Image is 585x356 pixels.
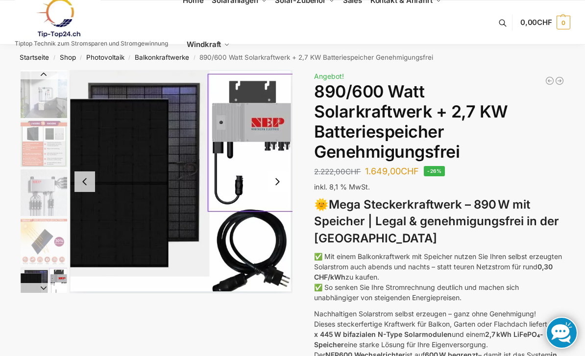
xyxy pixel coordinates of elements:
[21,71,67,118] img: Balkonkraftwerk mit 2,7kw Speicher
[345,167,361,176] span: CHF
[70,70,292,293] li: 6 / 12
[365,166,419,176] bdi: 1.649,00
[537,18,552,27] span: CHF
[545,76,555,86] a: Balkonkraftwerk 600/810 Watt Fullblack
[21,169,67,216] img: BDS1000
[74,171,95,192] button: Previous slide
[314,82,564,162] h1: 890/600 Watt Solarkraftwerk + 2,7 KW Batteriespeicher Genehmigungsfrei
[21,218,67,265] img: Bificial 30 % mehr Leistung
[21,70,67,79] button: Previous slide
[21,283,67,293] button: Next slide
[15,41,168,47] p: Tiptop Technik zum Stromsparen und Stromgewinnung
[267,171,288,192] button: Next slide
[18,168,67,217] li: 4 / 12
[70,70,292,293] img: Balkonkraftwerk 860
[555,76,564,86] a: Balkonkraftwerk 890 Watt Solarmodulleistung mit 2kW/h Zendure Speicher
[183,23,234,67] a: Windkraft
[124,54,135,62] span: /
[314,167,361,176] bdi: 2.222,00
[314,196,564,247] h3: 🌞
[401,166,419,176] span: CHF
[314,183,370,191] span: inkl. 8,1 % MwSt.
[21,267,67,314] img: Balkonkraftwerk 860
[18,70,67,119] li: 2 / 12
[21,120,67,167] img: Bificial im Vergleich zu billig Modulen
[557,16,570,29] span: 0
[60,53,76,61] a: Shop
[314,72,344,80] span: Angebot!
[49,54,59,62] span: /
[76,54,86,62] span: /
[86,53,124,61] a: Photovoltaik
[424,166,445,176] span: -26%
[520,8,570,37] a: 0,00CHF 0
[18,266,67,315] li: 6 / 12
[20,53,49,61] a: Startseite
[314,197,559,246] strong: Mega Steckerkraftwerk – 890 W mit Speicher | Legal & genehmigungsfrei in der [GEOGRAPHIC_DATA]
[187,40,221,49] span: Windkraft
[314,251,564,303] p: ✅ Mit einem Balkonkraftwerk mit Speicher nutzen Sie Ihren selbst erzeugten Solarstrom auch abends...
[18,217,67,266] li: 5 / 12
[18,119,67,168] li: 3 / 12
[135,53,189,61] a: Balkonkraftwerke
[520,18,552,27] span: 0,00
